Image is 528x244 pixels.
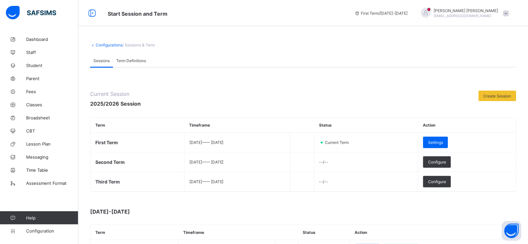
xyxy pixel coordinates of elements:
span: Current Term [324,140,353,145]
th: Status [298,225,350,240]
span: Sessions [93,58,110,63]
span: Configuration [26,228,78,234]
span: [EMAIL_ADDRESS][DOMAIN_NAME] [434,14,492,18]
span: [DATE] —— [DATE] [189,160,224,165]
button: Open asap [502,221,521,241]
span: Second Term [95,159,125,165]
th: Term [90,225,178,240]
span: Time Table [26,167,78,173]
span: Staff [26,50,78,55]
span: Assessment Format [26,181,78,186]
img: safsims [6,6,56,20]
th: Action [350,225,516,240]
span: Settings [428,140,443,145]
th: Timeframe [178,225,275,240]
span: Student [26,63,78,68]
span: Term Definitions [116,58,146,63]
span: Configure [428,179,446,184]
span: [DATE] —— [DATE] [189,140,224,145]
span: Configure [428,160,446,165]
span: [PERSON_NAME] [PERSON_NAME] [434,8,498,13]
span: Current Session [90,91,141,97]
span: session/term information [355,11,408,16]
span: Parent [26,76,78,81]
span: Messaging [26,154,78,160]
td: --/-- [314,152,418,172]
span: Create Session [484,94,511,98]
span: [DATE] —— [DATE] [189,179,224,184]
span: / Sessions & Term [122,43,155,47]
span: Lesson Plan [26,141,78,147]
span: CBT [26,128,78,133]
th: Term [90,118,184,133]
span: 2025/2026 Session [90,100,141,107]
span: Fees [26,89,78,94]
span: Third Term [95,179,120,184]
span: First Term [95,140,118,145]
span: Classes [26,102,78,107]
td: --/-- [314,172,418,192]
th: Timeframe [184,118,290,133]
div: KAYCEUGO [414,8,512,19]
span: Broadsheet [26,115,78,120]
span: Dashboard [26,37,78,42]
span: Help [26,215,78,220]
th: Status [314,118,418,133]
th: Action [418,118,516,133]
span: [DATE]-[DATE] [90,208,221,215]
a: Configurations [96,43,122,47]
span: Start Session and Term [108,10,168,17]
